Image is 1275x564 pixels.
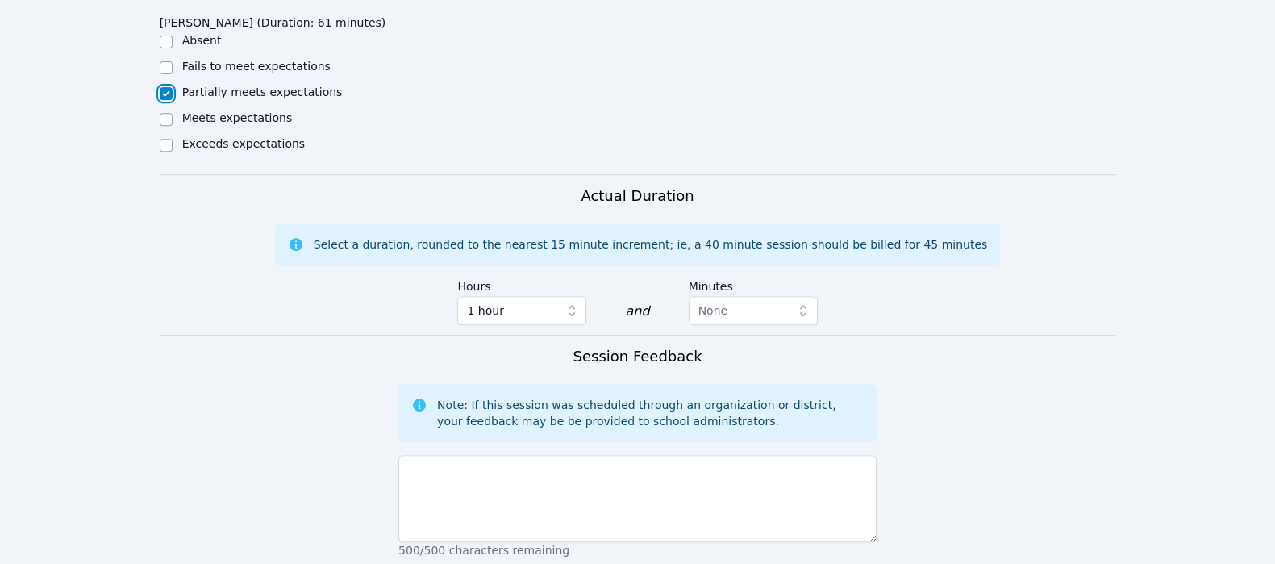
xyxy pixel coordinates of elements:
label: Exceeds expectations [182,137,305,150]
span: None [698,304,728,317]
div: Note: If this session was scheduled through an organization or district, your feedback may be be ... [437,397,864,429]
legend: [PERSON_NAME] (Duration: 61 minutes) [160,8,386,32]
label: Meets expectations [182,111,293,124]
label: Hours [457,272,586,296]
div: and [625,302,649,321]
button: 1 hour [457,296,586,325]
button: None [689,296,818,325]
label: Fails to meet expectations [182,60,331,73]
label: Partially meets expectations [182,86,343,98]
label: Absent [182,34,222,47]
div: Select a duration, rounded to the nearest 15 minute increment; ie, a 40 minute session should be ... [314,236,987,253]
h3: Session Feedback [573,345,702,368]
span: 1 hour [467,301,503,320]
label: Minutes [689,272,818,296]
h3: Actual Duration [581,185,694,207]
p: 500/500 characters remaining [398,542,877,558]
